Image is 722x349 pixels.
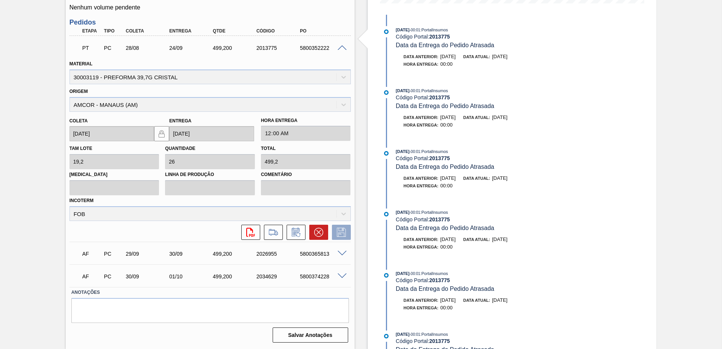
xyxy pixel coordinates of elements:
[80,268,103,285] div: Aguardando Faturamento
[463,237,490,242] span: Data atual:
[420,332,448,337] span: : PortalInsumos
[69,118,88,124] label: Coleta
[69,19,351,26] h3: Pedidos
[154,126,169,141] button: locked
[124,251,173,257] div: 29/09/2025
[69,126,154,141] input: dd/mm/yyyy
[492,236,508,242] span: [DATE]
[410,332,420,337] span: - 00:01
[82,251,101,257] p: AF
[429,94,450,100] strong: 2013775
[440,236,456,242] span: [DATE]
[384,29,389,34] img: atual
[492,297,508,303] span: [DATE]
[429,155,450,161] strong: 2013775
[492,114,508,120] span: [DATE]
[396,286,494,292] span: Data da Entrega do Pedido Atrasada
[169,118,191,124] label: Entrega
[463,54,490,59] span: Data atual:
[410,272,420,276] span: - 00:01
[102,273,125,280] div: Pedido de Compra
[429,34,450,40] strong: 2013775
[69,4,351,11] p: Nenhum volume pendente
[440,114,456,120] span: [DATE]
[384,273,389,278] img: atual
[102,45,125,51] div: Pedido de Compra
[404,123,439,127] span: Hora Entrega :
[396,94,575,100] div: Código Portal:
[255,28,303,34] div: Código
[396,42,494,48] span: Data da Entrega do Pedido Atrasada
[71,287,349,298] label: Anotações
[396,88,409,93] span: [DATE]
[396,225,494,231] span: Data da Entrega do Pedido Atrasada
[167,273,216,280] div: 01/10/2025
[440,183,453,188] span: 00:00
[384,90,389,95] img: atual
[69,146,92,151] label: Tam lote
[298,45,347,51] div: 5800352222
[492,54,508,59] span: [DATE]
[463,298,490,303] span: Data atual:
[167,251,216,257] div: 30/09/2025
[298,28,347,34] div: PO
[404,298,438,303] span: Data anterior:
[440,297,456,303] span: [DATE]
[396,149,409,154] span: [DATE]
[384,334,389,338] img: atual
[273,327,348,343] button: Salvar Anotações
[396,28,409,32] span: [DATE]
[429,277,450,283] strong: 2013775
[167,45,216,51] div: 24/09/2025
[396,332,409,337] span: [DATE]
[420,210,448,215] span: : PortalInsumos
[440,244,453,250] span: 00:00
[404,115,438,120] span: Data anterior:
[410,150,420,154] span: - 00:01
[396,155,575,161] div: Código Portal:
[404,237,438,242] span: Data anterior:
[102,28,125,34] div: Tipo
[69,198,94,203] label: Incoterm
[255,251,303,257] div: 2026955
[440,54,456,59] span: [DATE]
[260,225,283,240] div: Ir para Composição de Carga
[298,273,347,280] div: 5800374228
[396,164,494,170] span: Data da Entrega do Pedido Atrasada
[82,273,101,280] p: AF
[298,251,347,257] div: 5800365813
[211,251,260,257] div: 499,200
[420,88,448,93] span: : PortalInsumos
[157,129,166,138] img: locked
[167,28,216,34] div: Entrega
[429,216,450,222] strong: 2013775
[492,175,508,181] span: [DATE]
[429,338,450,344] strong: 2013775
[396,338,575,344] div: Código Portal:
[261,169,351,180] label: Comentário
[69,89,88,94] label: Origem
[440,305,453,310] span: 00:00
[283,225,305,240] div: Informar alteração no pedido
[440,175,456,181] span: [DATE]
[410,210,420,215] span: - 00:01
[80,246,103,262] div: Aguardando Faturamento
[440,122,453,128] span: 00:00
[255,45,303,51] div: 2013775
[463,115,490,120] span: Data atual:
[69,169,159,180] label: [MEDICAL_DATA]
[396,210,409,215] span: [DATE]
[404,184,439,188] span: Hora Entrega :
[80,40,103,56] div: Pedido em Trânsito
[211,28,260,34] div: Qtde
[80,28,103,34] div: Etapa
[165,169,255,180] label: Linha de Produção
[165,146,195,151] label: Quantidade
[404,245,439,249] span: Hora Entrega :
[404,54,438,59] span: Data anterior:
[404,306,439,310] span: Hora Entrega :
[328,225,351,240] div: Salvar Pedido
[255,273,303,280] div: 2034629
[82,45,101,51] p: PT
[211,45,260,51] div: 499,200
